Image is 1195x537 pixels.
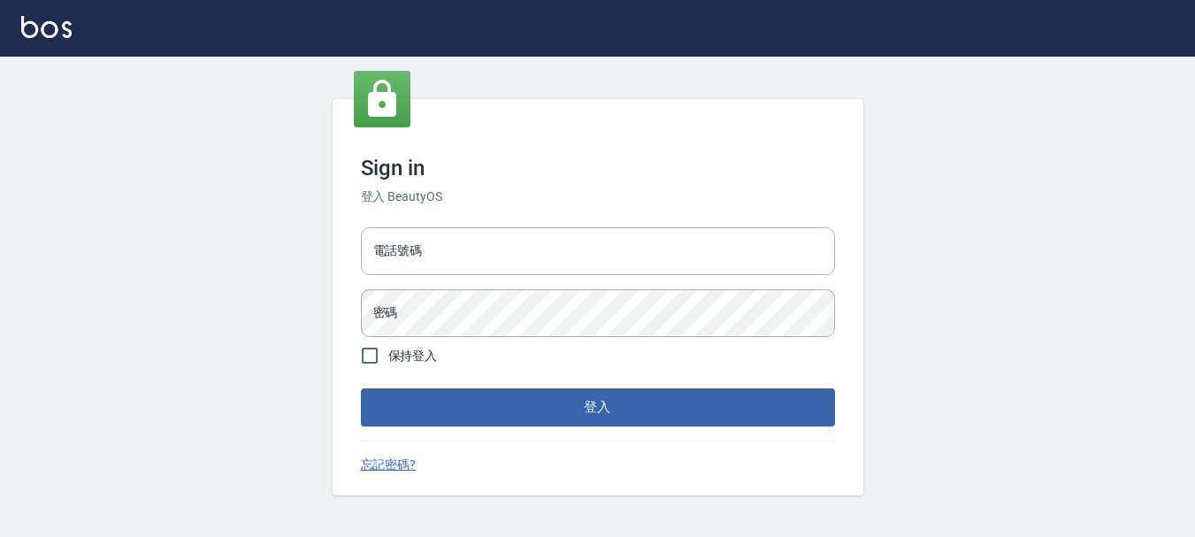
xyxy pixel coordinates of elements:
[361,456,417,474] a: 忘記密碼?
[361,188,835,206] h6: 登入 BeautyOS
[21,16,72,38] img: Logo
[388,347,438,365] span: 保持登入
[361,388,835,426] button: 登入
[361,156,835,180] h3: Sign in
